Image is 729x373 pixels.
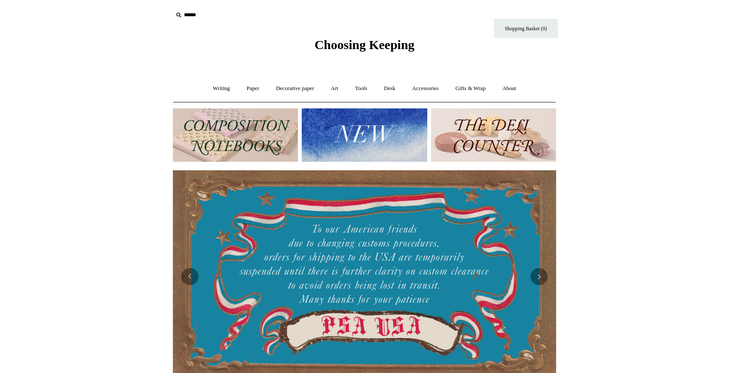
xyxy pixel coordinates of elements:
a: Decorative paper [268,77,322,100]
a: Accessories [405,77,446,100]
button: Previous [181,268,198,285]
button: Next [531,268,548,285]
a: Desk [376,77,403,100]
img: 202302 Composition ledgers.jpg__PID:69722ee6-fa44-49dd-a067-31375e5d54ec [173,108,298,162]
a: Gifts & Wrap [448,77,493,100]
span: Choosing Keeping [315,38,414,52]
a: Writing [205,77,238,100]
a: Choosing Keeping [315,44,414,50]
img: The Deli Counter [431,108,556,162]
a: About [495,77,524,100]
a: Tools [347,77,375,100]
img: New.jpg__PID:f73bdf93-380a-4a35-bcfe-7823039498e1 [302,108,427,162]
a: Paper [239,77,267,100]
a: Art [323,77,346,100]
a: Shopping Basket (0) [494,19,558,38]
